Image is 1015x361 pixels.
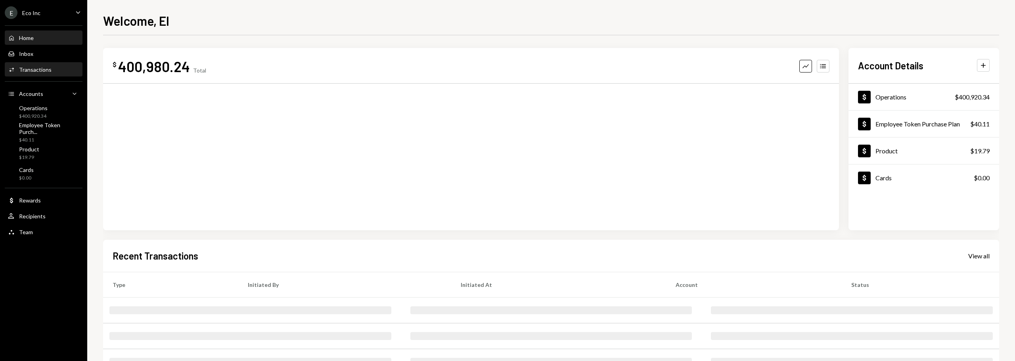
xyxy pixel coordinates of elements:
a: View all [968,251,990,260]
div: Cards [19,166,34,173]
div: $ [113,61,117,69]
a: Accounts [5,86,82,101]
div: $40.11 [970,119,990,129]
div: Team [19,229,33,235]
div: Transactions [19,66,52,73]
div: Product [875,147,898,155]
a: Employee Token Purchase Plan$40.11 [848,111,999,137]
div: $400,920.34 [955,92,990,102]
div: E [5,6,17,19]
div: $400,920.34 [19,113,48,120]
div: Rewards [19,197,41,204]
div: $0.00 [974,173,990,183]
a: Team [5,225,82,239]
a: Recipients [5,209,82,223]
div: View all [968,252,990,260]
div: Home [19,34,34,41]
div: Employee Token Purchase Plan [875,120,960,128]
div: $40.11 [19,137,79,143]
th: Initiated By [238,272,451,297]
h1: Welcome, EI [103,13,169,29]
a: Product$19.79 [848,138,999,164]
th: Initiated At [451,272,666,297]
a: Inbox [5,46,82,61]
div: Product [19,146,39,153]
div: Cards [875,174,892,181]
div: $0.00 [19,175,34,181]
h2: Recent Transactions [113,249,198,262]
th: Account [666,272,842,297]
div: Employee Token Purch... [19,122,79,135]
h2: Account Details [858,59,923,72]
th: Status [842,272,999,297]
a: Cards$0.00 [848,164,999,191]
a: Product$19.79 [5,143,82,162]
th: Type [103,272,238,297]
div: $19.79 [19,154,39,161]
a: Rewards [5,193,82,207]
div: Operations [875,93,906,101]
div: Accounts [19,90,43,97]
div: Inbox [19,50,33,57]
div: Operations [19,105,48,111]
div: 400,980.24 [118,57,190,75]
a: Employee Token Purch...$40.11 [5,123,82,142]
a: Transactions [5,62,82,76]
div: $19.79 [970,146,990,156]
a: Operations$400,920.34 [5,102,82,121]
a: Cards$0.00 [5,164,82,183]
a: Operations$400,920.34 [848,84,999,110]
div: Eco Inc [22,10,40,16]
a: Home [5,31,82,45]
div: Recipients [19,213,46,220]
div: Total [193,67,206,74]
